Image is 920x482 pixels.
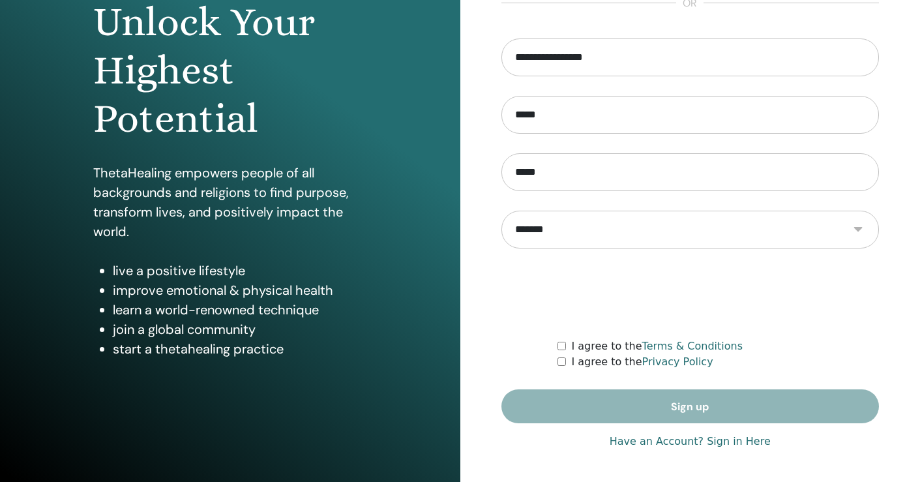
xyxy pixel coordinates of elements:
img: website_grey.svg [21,34,31,44]
div: Domain Overview [50,77,117,85]
div: v 4.0.25 [37,21,64,31]
img: tab_domain_overview_orange.svg [35,76,46,86]
div: Keywords by Traffic [144,77,220,85]
a: Have an Account? Sign in Here [610,434,771,449]
li: join a global community [113,320,367,339]
div: Domain: [DOMAIN_NAME] [34,34,143,44]
li: learn a world-renowned technique [113,300,367,320]
a: Terms & Conditions [642,340,743,352]
p: ThetaHealing empowers people of all backgrounds and religions to find purpose, transform lives, a... [93,163,367,241]
img: logo_orange.svg [21,21,31,31]
li: start a thetahealing practice [113,339,367,359]
img: tab_keywords_by_traffic_grey.svg [130,76,140,86]
li: live a positive lifestyle [113,261,367,280]
label: I agree to the [571,354,713,370]
a: Privacy Policy [642,355,713,368]
li: improve emotional & physical health [113,280,367,300]
iframe: reCAPTCHA [591,268,789,319]
label: I agree to the [571,339,743,354]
